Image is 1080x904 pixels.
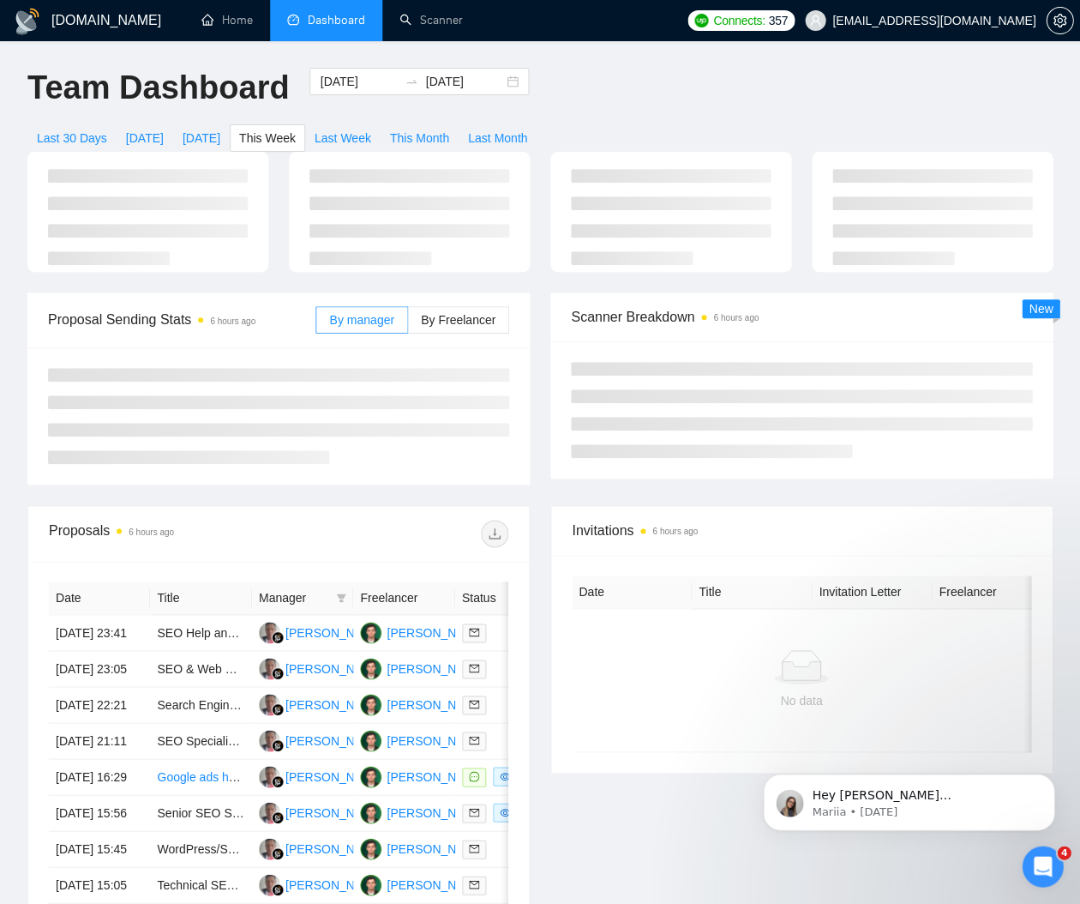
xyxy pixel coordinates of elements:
span: mail [469,627,479,637]
th: Title [150,582,251,615]
p: Message from Mariia, sent 1w ago [75,66,296,81]
span: mail [469,699,479,709]
img: WW [259,622,280,643]
img: WW [259,874,280,895]
span: mail [469,843,479,853]
div: No data [585,691,1017,710]
a: WW[PERSON_NAME] [259,877,384,890]
a: searchScanner [399,13,463,27]
span: mail [469,663,479,673]
button: [DATE] [173,124,230,152]
th: Freelancer [353,582,454,615]
h1: Team Dashboard [27,68,289,108]
img: WW [259,694,280,715]
img: gigradar-bm.png [272,883,284,895]
img: upwork-logo.png [694,14,708,27]
span: eye [500,771,510,781]
div: [PERSON_NAME] [285,695,384,714]
img: MS [360,838,381,859]
img: gigradar-bm.png [272,631,284,643]
a: MS[PERSON_NAME] [360,768,485,782]
a: WW[PERSON_NAME] [259,841,384,854]
time: 6 hours ago [652,527,698,536]
a: Google ads hack recovery [157,769,297,783]
span: New [1029,302,1053,316]
img: gigradar-bm.png [272,667,284,679]
span: eye [500,807,510,817]
a: WW[PERSON_NAME] [259,660,384,674]
span: Last Week [315,129,371,148]
th: Date [572,576,692,609]
a: MS[PERSON_NAME] [360,841,485,854]
div: [PERSON_NAME] [285,623,384,642]
iframe: Intercom notifications message [737,738,1080,858]
div: Proposals [49,520,279,547]
span: Last 30 Days [37,129,107,148]
td: [DATE] 15:05 [49,867,150,903]
input: Start date [320,72,398,91]
img: gigradar-bm.png [272,775,284,787]
td: [DATE] 16:29 [49,759,150,795]
a: MS[PERSON_NAME] [360,877,485,890]
img: MS [360,802,381,823]
button: [DATE] [117,124,173,152]
td: SEO Specialist for Early-Stage AI Startup [150,723,251,759]
span: [DATE] [183,129,220,148]
img: gigradar-bm.png [272,847,284,859]
a: WW[PERSON_NAME] [259,805,384,818]
span: This Week [239,129,296,148]
th: Freelancer [932,576,1052,609]
td: [DATE] 21:11 [49,723,150,759]
a: MS[PERSON_NAME] [360,624,485,638]
div: [PERSON_NAME] [285,803,384,822]
img: WW [259,730,280,751]
span: message [469,771,479,781]
td: Senior SEO Strategist for Agency Client Portfolio [150,795,251,831]
img: WW [259,838,280,859]
img: MS [360,658,381,679]
span: mail [469,807,479,817]
img: logo [14,8,41,35]
td: [DATE] 22:21 [49,687,150,723]
iframe: Intercom live chat [1022,846,1063,887]
span: Status [462,588,532,607]
a: MS[PERSON_NAME] [360,732,485,746]
div: [PERSON_NAME] [285,731,384,750]
td: Technical SEO website audit before planned migration [150,867,251,903]
a: MS[PERSON_NAME] [360,660,485,674]
div: [PERSON_NAME] [387,839,485,858]
div: [PERSON_NAME] [285,875,384,894]
img: WW [259,766,280,787]
td: Google ads hack recovery [150,759,251,795]
a: WW[PERSON_NAME] [259,732,384,746]
td: SEO Help and optimization needed on legacy website [150,615,251,651]
span: mail [469,735,479,745]
span: 4 [1057,846,1071,859]
div: [PERSON_NAME] [387,767,485,786]
button: This Week [230,124,305,152]
input: End date [425,72,503,91]
time: 6 hours ago [129,527,174,537]
span: Invitations [572,520,1031,541]
img: gigradar-bm.png [272,811,284,823]
span: This Month [390,129,449,148]
span: Connects: [713,11,765,30]
td: [DATE] 23:05 [49,651,150,687]
span: Last Month [468,129,527,148]
a: setting [1046,14,1073,27]
button: setting [1046,7,1073,34]
td: WordPress/SEO Specialist (Contract, Hourly) [150,831,251,867]
td: Search Engine Optimization [150,687,251,723]
span: swap-right [405,75,418,88]
td: [DATE] 15:45 [49,831,150,867]
div: [PERSON_NAME] [387,623,485,642]
span: 357 [768,11,787,30]
span: setting [1047,14,1072,27]
span: to [405,75,418,88]
span: filter [333,585,350,611]
span: Proposal Sending Stats [48,309,315,330]
td: [DATE] 23:41 [49,615,150,651]
a: MS[PERSON_NAME] [360,805,485,818]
